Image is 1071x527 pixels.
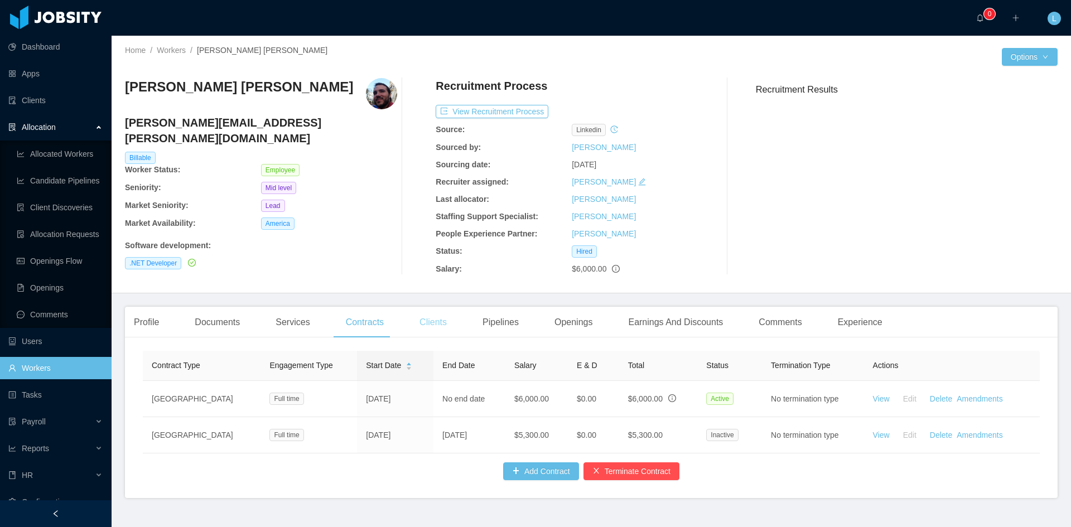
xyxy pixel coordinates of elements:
[436,212,538,221] b: Staffing Support Specialist:
[8,330,103,352] a: icon: robotUsers
[186,307,249,338] div: Documents
[366,360,401,371] span: Start Date
[930,431,952,439] a: Delete
[1052,12,1056,25] span: L
[436,264,462,273] b: Salary:
[771,361,830,370] span: Termination Type
[197,46,327,55] span: [PERSON_NAME] [PERSON_NAME]
[125,307,168,338] div: Profile
[436,125,465,134] b: Source:
[8,444,16,452] i: icon: line-chart
[17,303,103,326] a: icon: messageComments
[756,83,1058,96] h3: Recruitment Results
[668,394,676,402] span: info-circle
[337,307,393,338] div: Contracts
[436,246,462,255] b: Status:
[22,444,49,453] span: Reports
[436,229,537,238] b: People Experience Partner:
[261,164,300,176] span: Employee
[577,431,596,439] span: $0.00
[261,182,296,194] span: Mid level
[572,143,636,152] a: [PERSON_NAME]
[503,462,579,480] button: icon: plusAdd Contract
[269,361,332,370] span: Engagement Type
[17,170,103,192] a: icon: line-chartCandidate Pipelines
[873,431,890,439] a: View
[514,394,549,403] span: $6,000.00
[628,361,645,370] span: Total
[8,62,103,85] a: icon: appstoreApps
[125,241,211,250] b: Software development :
[436,160,490,169] b: Sourcing date:
[186,258,196,267] a: icon: check-circle
[357,417,433,453] td: [DATE]
[8,357,103,379] a: icon: userWorkers
[612,265,620,273] span: info-circle
[750,307,811,338] div: Comments
[577,394,596,403] span: $0.00
[577,361,597,370] span: E & D
[572,245,597,258] span: Hired
[143,417,260,453] td: [GEOGRAPHIC_DATA]
[157,46,186,55] a: Workers
[261,200,285,212] span: Lead
[406,365,412,369] i: icon: caret-down
[8,471,16,479] i: icon: book
[143,381,260,417] td: [GEOGRAPHIC_DATA]
[572,160,596,169] span: [DATE]
[261,217,295,230] span: America
[406,361,412,369] div: Sort
[436,107,548,116] a: icon: exportView Recruitment Process
[706,393,734,405] span: Active
[442,361,475,370] span: End Date
[976,14,984,22] i: icon: bell
[366,78,397,109] img: c56c6978-43c5-404b-b109-d5c3b2c85a5b.jpeg
[8,123,16,131] i: icon: solution
[1012,14,1020,22] i: icon: plus
[188,259,196,267] i: icon: check-circle
[957,394,1002,403] a: Amendments
[125,165,180,174] b: Worker Status:
[17,277,103,299] a: icon: file-textOpenings
[8,418,16,426] i: icon: file-protect
[17,143,103,165] a: icon: line-chartAllocated Workers
[125,257,181,269] span: .NET Developer
[619,307,732,338] div: Earnings And Discounts
[762,381,863,417] td: No termination type
[22,471,33,480] span: HR
[957,431,1002,439] a: Amendments
[433,417,505,453] td: [DATE]
[572,195,636,204] a: [PERSON_NAME]
[572,124,606,136] span: linkedin
[514,431,549,439] span: $5,300.00
[411,307,456,338] div: Clients
[436,78,547,94] h4: Recruitment Process
[17,196,103,219] a: icon: file-searchClient Discoveries
[873,394,890,403] a: View
[628,394,663,403] span: $6,000.00
[357,381,433,417] td: [DATE]
[17,223,103,245] a: icon: file-doneAllocation Requests
[572,229,636,238] a: [PERSON_NAME]
[125,183,161,192] b: Seniority:
[890,426,925,444] button: Edit
[474,307,528,338] div: Pipelines
[706,361,729,370] span: Status
[125,219,196,228] b: Market Availability:
[514,361,537,370] span: Salary
[762,417,863,453] td: No termination type
[406,361,412,365] i: icon: caret-up
[125,78,353,96] h3: [PERSON_NAME] [PERSON_NAME]
[269,393,303,405] span: Full time
[436,143,481,152] b: Sourced by:
[638,178,646,186] i: icon: edit
[1002,48,1058,66] button: Optionsicon: down
[269,429,303,441] span: Full time
[436,177,509,186] b: Recruiter assigned:
[984,8,995,20] sup: 0
[610,125,618,133] i: icon: history
[17,250,103,272] a: icon: idcardOpenings Flow
[267,307,319,338] div: Services
[572,264,606,273] span: $6,000.00
[546,307,602,338] div: Openings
